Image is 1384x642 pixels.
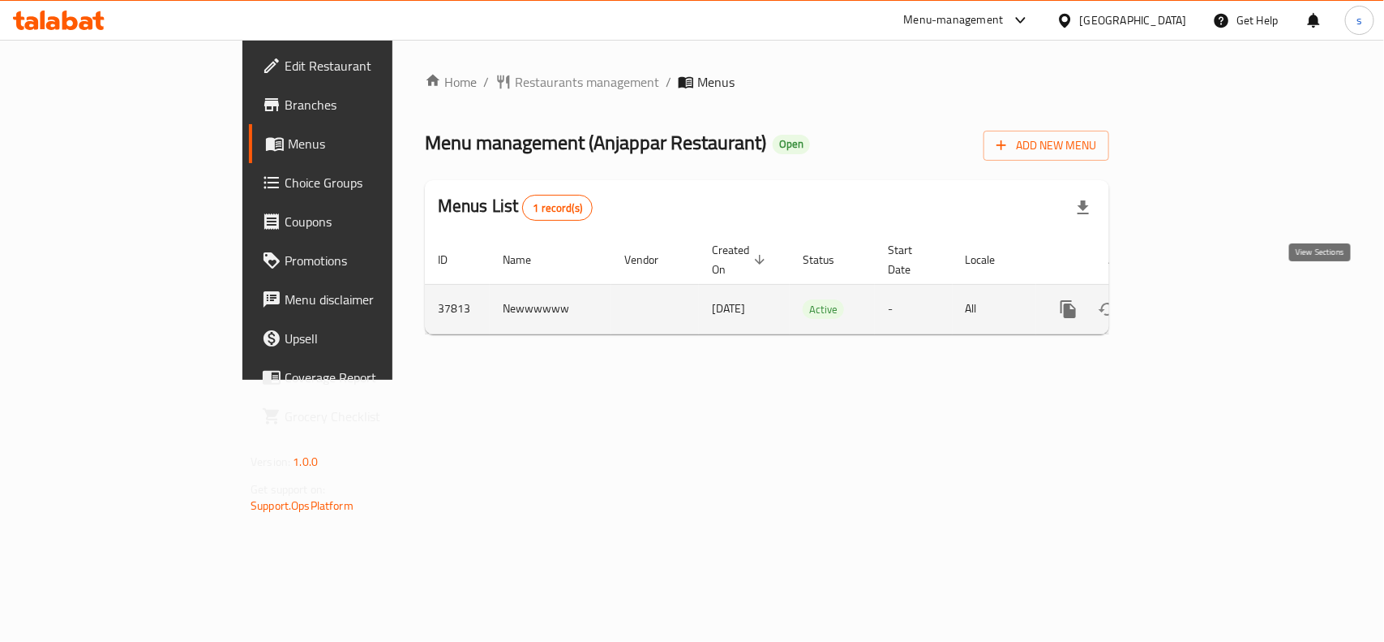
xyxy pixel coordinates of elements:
div: Total records count [522,195,593,221]
span: Add New Menu [996,136,1096,156]
span: Start Date [888,240,933,279]
a: Edit Restaurant [249,46,473,85]
span: Menu management ( Anjappar Restaurant ) [425,124,766,161]
span: Choice Groups [285,173,461,192]
span: Edit Restaurant [285,56,461,75]
a: Grocery Checklist [249,397,473,436]
td: All [953,284,1036,334]
span: 1 record(s) [523,200,592,216]
a: Choice Groups [249,163,473,202]
a: Menu disclaimer [249,280,473,319]
span: Menus [697,72,735,92]
button: Add New Menu [983,131,1109,161]
span: Locale [966,250,1017,269]
span: Vendor [624,250,679,269]
li: / [666,72,671,92]
a: Support.OpsPlatform [251,495,353,516]
span: Upsell [285,329,461,348]
span: Version: [251,451,290,472]
span: s [1356,11,1362,29]
span: Get support on: [251,479,325,500]
span: Active [803,300,844,319]
table: enhanced table [425,235,1218,334]
span: Restaurants management [515,72,659,92]
li: / [483,72,489,92]
h2: Menus List [438,194,593,221]
span: Branches [285,95,461,114]
span: Menus [288,134,461,153]
div: Menu-management [904,11,1004,30]
th: Actions [1036,235,1218,285]
span: Promotions [285,251,461,270]
span: Name [503,250,552,269]
span: Open [773,137,810,151]
span: Coverage Report [285,368,461,387]
td: Newwwwww [490,284,611,334]
a: Coupons [249,202,473,241]
span: 1.0.0 [293,451,318,472]
div: Open [773,135,810,154]
a: Coverage Report [249,358,473,397]
span: ID [438,250,469,269]
a: Restaurants management [495,72,659,92]
nav: breadcrumb [425,72,1109,92]
span: [DATE] [712,298,745,319]
span: Created On [712,240,770,279]
a: Upsell [249,319,473,358]
span: Coupons [285,212,461,231]
div: [GEOGRAPHIC_DATA] [1080,11,1187,29]
span: Menu disclaimer [285,290,461,309]
span: Status [803,250,855,269]
a: Menus [249,124,473,163]
span: Grocery Checklist [285,407,461,426]
button: more [1049,290,1088,329]
div: Export file [1064,188,1103,227]
a: Branches [249,85,473,124]
a: Promotions [249,241,473,280]
td: - [875,284,953,334]
div: Active [803,299,844,319]
button: Change Status [1088,290,1127,329]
